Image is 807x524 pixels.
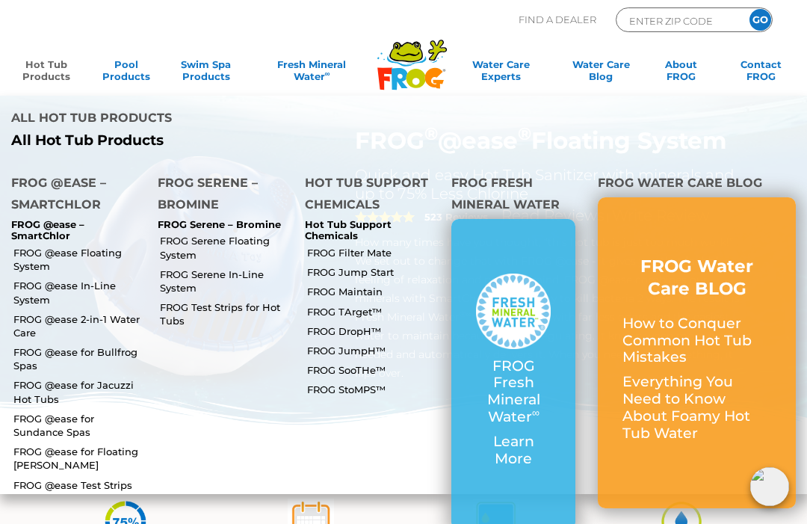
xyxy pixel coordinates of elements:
input: GO [749,9,771,31]
p: Learn More [476,434,551,468]
p: Everything You Need to Know About Foamy Hot Tub Water [622,374,771,442]
a: FROG @ease Test Strips [13,478,146,492]
h4: FROG Serene – Bromine [158,172,282,219]
a: FROG @ease In-Line System [13,279,146,306]
a: FROG Water Care BLOG How to Conquer Common Hot Tub Mistakes Everything You Need to Know About Foa... [622,256,771,449]
a: FROG @ease for Jacuzzi Hot Tubs [13,378,146,405]
a: FROG @ease for Bullfrog Spas [13,345,146,372]
p: FROG Fresh Mineral Water [476,358,551,426]
a: FROG Maintain [307,285,440,298]
p: How to Conquer Common Hot Tub Mistakes [622,315,771,366]
a: FROG TArget™ [307,305,440,318]
h3: FROG Water Care BLOG [622,256,771,300]
a: Hot Tub Support Chemicals [305,218,392,242]
sup: ∞ [325,70,330,78]
a: AboutFROG [650,58,712,88]
a: FROG @ease Floating System [13,246,146,273]
a: FROG StoMPS™ [307,383,440,396]
a: ContactFROG [730,58,792,88]
h4: Hot Tub Support Chemicals [305,172,429,219]
a: FROG SooTHe™ [307,363,440,377]
a: Hot TubProducts [15,58,77,88]
a: Swim SpaProducts [175,58,237,88]
h4: FROG Water Care Blog [598,172,796,197]
a: FROG @ease for Sundance Spas [13,412,146,439]
a: FROG Serene Floating System [160,234,293,261]
a: FROG Filter Mate [307,246,440,259]
a: FROG Test Strips for Hot Tubs [160,300,293,327]
a: FROG Serene In-Line System [160,268,293,295]
h4: FROG @ease – SmartChlor [11,172,135,219]
p: FROG @ease – SmartChlor [11,219,135,242]
a: PoolProducts [95,58,157,88]
a: FROG DropH™ [307,324,440,338]
a: FROG @ease 2-in-1 Water Care [13,312,146,339]
h4: FROG Fresh Mineral Water [451,172,575,219]
a: All Hot Tub Products [11,132,392,150]
a: FROG JumpH™ [307,344,440,357]
p: Find A Dealer [519,7,596,32]
a: FROG @ease for Floating [PERSON_NAME] [13,445,146,472]
input: Zip Code Form [628,12,729,29]
a: Water CareExperts [450,58,552,88]
sup: ∞ [532,406,539,419]
a: FROG Fresh Mineral Water∞ Learn More [476,274,551,475]
h4: All Hot Tub Products [11,107,392,132]
img: openIcon [750,467,789,506]
a: FROG Jump Start [307,265,440,279]
a: Fresh MineralWater∞ [255,58,368,88]
a: Water CareBlog [570,58,632,88]
p: FROG Serene – Bromine [158,219,282,231]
